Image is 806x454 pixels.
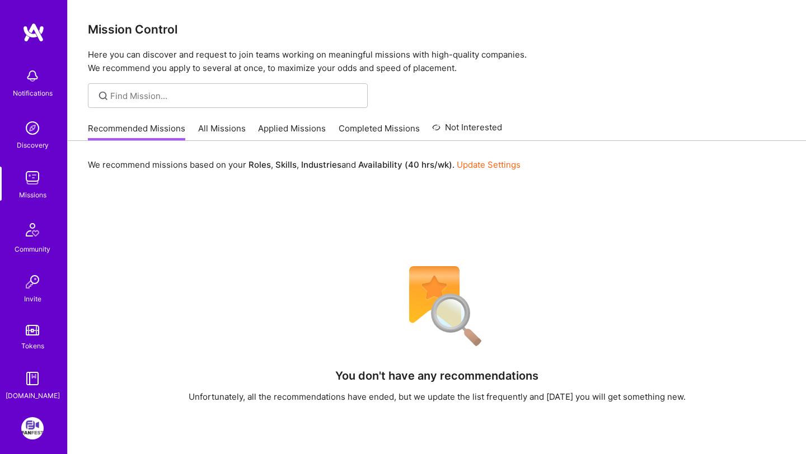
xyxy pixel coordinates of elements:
img: FanFest: Media Engagement Platform [21,417,44,439]
img: Community [19,216,46,243]
b: Industries [301,159,341,170]
div: Tokens [21,340,44,352]
img: guide book [21,367,44,390]
img: Invite [21,271,44,293]
b: Roles [249,159,271,170]
p: Here you can discover and request to join teams working on meaningful missions with high-quality ... [88,48,786,75]
a: Completed Missions [339,122,420,141]
img: bell [21,65,44,87]
p: We recommend missions based on your , , and . [88,159,521,171]
img: tokens [26,325,39,335]
b: Availability (40 hrs/wk) [358,159,452,170]
i: icon SearchGrey [97,89,110,102]
h3: Mission Control [88,22,786,36]
img: No Results [390,259,485,354]
a: Not Interested [432,121,502,141]
a: Update Settings [457,159,521,170]
input: Find Mission... [110,90,359,102]
div: Missions [19,189,46,201]
h4: You don't have any recommendations [335,369,538,382]
div: Community [15,243,50,255]
img: discovery [21,117,44,139]
div: [DOMAIN_NAME] [6,390,60,401]
a: Recommended Missions [88,122,185,141]
div: Notifications [13,87,53,99]
a: All Missions [198,122,246,141]
b: Skills [275,159,297,170]
img: logo [22,22,45,42]
div: Discovery [17,139,49,151]
img: teamwork [21,167,44,189]
a: FanFest: Media Engagement Platform [18,417,46,439]
a: Applied Missions [258,122,326,141]
div: Invite [24,293,41,305]
div: Unfortunately, all the recommendations have ended, but we update the list frequently and [DATE] y... [189,391,686,403]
